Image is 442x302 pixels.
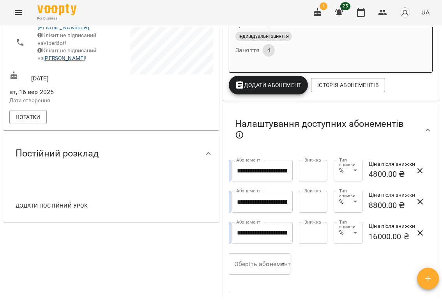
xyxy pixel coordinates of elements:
button: Нотатки [9,110,47,124]
a: [PERSON_NAME] [43,55,85,61]
span: Постійний розклад [16,147,99,160]
div: Постійний розклад [3,133,219,174]
span: 25 [340,2,350,10]
span: UA [421,8,430,16]
h6: 16000.00 ₴ [369,231,415,243]
h6: Ціна після знижки [369,160,415,169]
img: avatar_s.png [400,7,410,18]
div: [DATE] [8,69,111,84]
div: ​ [229,253,290,275]
span: Клієнт не підписаний на ! [37,47,96,61]
button: Історія абонементів [311,78,385,92]
a: [PHONE_NUMBER] [37,23,89,31]
div: Налаштування доступних абонементів [223,104,439,156]
span: вт, 16 вер 2025 [9,87,110,97]
div: % [334,222,362,244]
button: UA [418,5,433,20]
span: Клієнт не підписаний на ViberBot! [37,32,96,46]
h6: 8800.00 ₴ [369,199,415,211]
span: Налаштування доступних абонементів [235,118,412,142]
button: Menu [9,3,28,22]
span: Додати постійний урок [16,201,88,210]
h6: Ціна після знижки [369,222,415,231]
span: Історія абонементів [317,80,379,90]
h6: 4800.00 ₴ [369,168,415,180]
span: індивідуальні заняття [235,33,292,40]
div: % [334,191,362,213]
span: For Business [37,16,76,21]
button: Додати Абонемент [229,76,308,94]
span: 4 [263,47,275,54]
p: Дата створення [9,97,110,105]
span: 1 [320,2,327,10]
span: Нотатки [16,112,41,122]
span: Додати Абонемент [235,80,302,90]
img: Voopty Logo [37,4,76,15]
div: % [334,160,362,182]
h6: Ціна після знижки [369,191,415,199]
h6: Заняття [235,45,260,56]
button: Додати постійний урок [12,199,91,213]
svg: Якщо не обрано жодного, клієнт зможе побачити всі публічні абонементи [235,130,244,140]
